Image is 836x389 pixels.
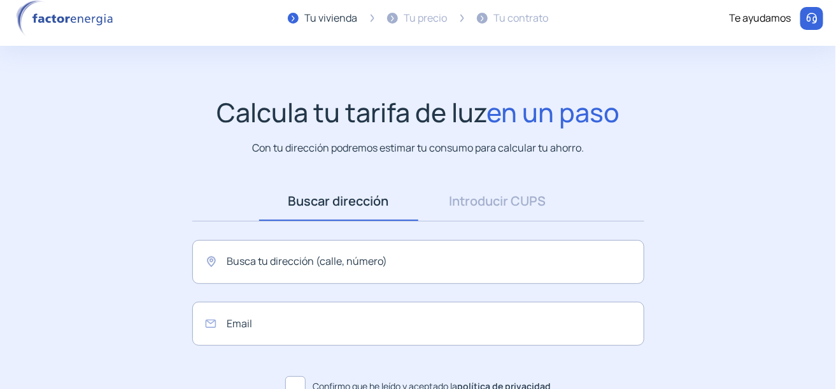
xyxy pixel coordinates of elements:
[252,140,584,156] p: Con tu dirección podremos estimar tu consumo para calcular tu ahorro.
[805,12,818,25] img: llamar
[729,10,791,27] div: Te ayudamos
[486,94,620,130] span: en un paso
[259,181,418,221] a: Buscar dirección
[418,181,577,221] a: Introducir CUPS
[216,97,620,128] h1: Calcula tu tarifa de luz
[305,10,358,27] div: Tu vivienda
[404,10,448,27] div: Tu precio
[494,10,549,27] div: Tu contrato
